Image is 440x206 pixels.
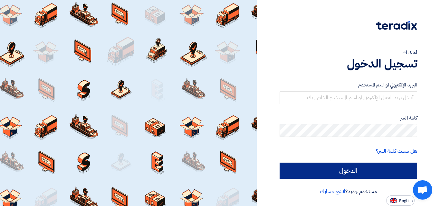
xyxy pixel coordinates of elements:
[320,188,345,195] a: أنشئ حسابك
[376,21,417,30] img: Teradix logo
[413,180,432,200] div: Open chat
[280,49,417,57] div: أهلا بك ...
[399,199,413,203] span: English
[280,57,417,71] h1: تسجيل الدخول
[376,147,417,155] a: هل نسيت كلمة السر؟
[390,198,397,203] img: en-US.png
[280,163,417,179] input: الدخول
[280,188,417,195] div: مستخدم جديد؟
[280,91,417,104] input: أدخل بريد العمل الإلكتروني او اسم المستخدم الخاص بك ...
[386,195,415,206] button: English
[280,81,417,89] label: البريد الإلكتروني او اسم المستخدم
[280,114,417,122] label: كلمة السر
